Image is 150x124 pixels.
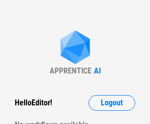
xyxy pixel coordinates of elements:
button: Logout [89,95,135,111]
div: AI [94,66,101,75]
span: Logout [101,99,123,107]
div: APPRENTICE [50,66,91,75]
img: Apprentice AI [56,30,95,66]
div: Hello Editor ! [15,95,52,111]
